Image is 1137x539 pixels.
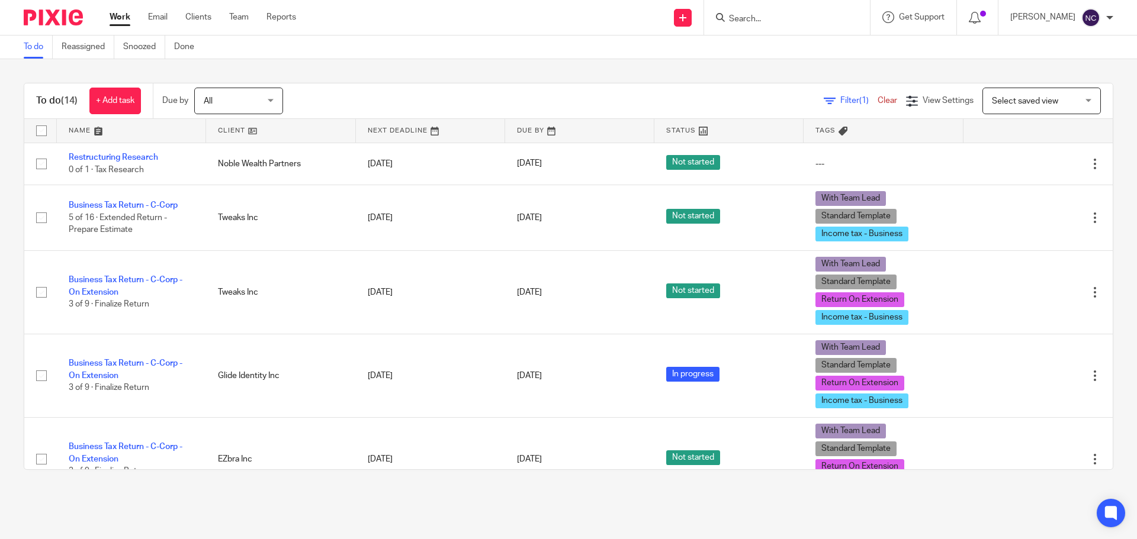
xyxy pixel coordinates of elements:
span: Income tax - Business [815,310,908,325]
span: With Team Lead [815,191,886,206]
span: [DATE] [517,372,542,380]
a: Business Tax Return - C-Corp [69,201,178,209]
span: Standard Template [815,275,897,289]
td: Tweaks Inc [206,185,355,250]
span: Not started [666,283,720,298]
span: 3 of 9 · Finalize Return [69,383,149,392]
span: [DATE] [517,214,542,222]
a: To do [24,35,53,59]
span: Income tax - Business [815,227,908,241]
a: Done [174,35,203,59]
td: [DATE] [356,334,505,417]
span: With Team Lead [815,340,886,355]
span: Return On Extension [815,459,904,474]
h1: To do [36,95,78,107]
td: [DATE] [356,143,505,185]
span: Not started [666,209,720,224]
span: [DATE] [517,288,542,296]
a: Business Tax Return - C-Corp - On Extension [69,276,182,296]
td: [DATE] [356,417,505,501]
img: svg%3E [1081,8,1100,27]
a: Clear [878,96,897,105]
span: With Team Lead [815,424,886,438]
span: Not started [666,450,720,465]
span: 0 of 1 · Tax Research [69,166,144,174]
span: All [204,97,213,105]
span: Tags [815,127,836,134]
td: Noble Wealth Partners [206,143,355,185]
span: Income tax - Business [815,393,908,408]
a: Snoozed [123,35,165,59]
span: 5 of 16 · Extended Return - Prepare Estimate [69,214,167,234]
a: Reports [266,11,296,23]
span: Return On Extension [815,376,904,390]
span: Standard Template [815,358,897,373]
td: EZbra Inc [206,417,355,501]
td: [DATE] [356,250,505,334]
a: Business Tax Return - C-Corp - On Extension [69,359,182,379]
span: 3 of 9 · Finalize Return [69,300,149,308]
span: Standard Template [815,441,897,456]
span: Not started [666,155,720,170]
img: Pixie [24,9,83,25]
div: --- [815,158,951,170]
span: [DATE] [517,160,542,168]
span: Get Support [899,13,945,21]
a: Work [110,11,130,23]
a: Reassigned [62,35,114,59]
span: Standard Template [815,209,897,224]
span: View Settings [923,96,974,105]
input: Search [728,14,834,25]
a: Business Tax Return - C-Corp - On Extension [69,443,182,463]
td: Glide Identity Inc [206,334,355,417]
td: Tweaks Inc [206,250,355,334]
a: Email [148,11,168,23]
span: (1) [859,96,869,105]
span: Filter [840,96,878,105]
td: [DATE] [356,185,505,250]
span: [DATE] [517,455,542,463]
span: Return On Extension [815,292,904,307]
p: [PERSON_NAME] [1010,11,1075,23]
span: (14) [61,96,78,105]
a: + Add task [89,88,141,114]
a: Restructuring Research [69,153,158,162]
span: Select saved view [992,97,1058,105]
a: Clients [185,11,211,23]
p: Due by [162,95,188,106]
span: In progress [666,367,720,382]
a: Team [229,11,249,23]
span: 3 of 9 · Finalize Return [69,467,149,475]
span: With Team Lead [815,257,886,272]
